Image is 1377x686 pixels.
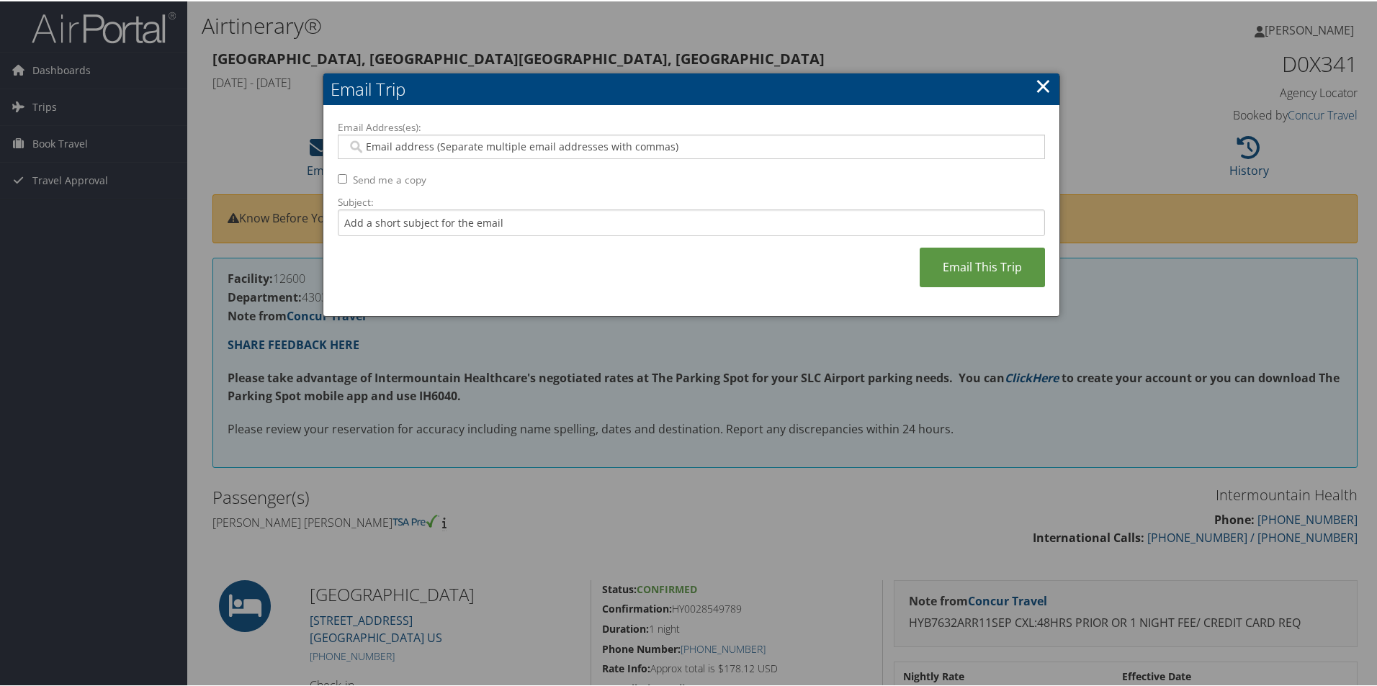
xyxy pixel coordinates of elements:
[347,138,1035,153] input: Email address (Separate multiple email addresses with commas)
[338,208,1045,235] input: Add a short subject for the email
[338,194,1045,208] label: Subject:
[1035,70,1051,99] a: ×
[323,72,1059,104] h2: Email Trip
[920,246,1045,286] a: Email This Trip
[338,119,1045,133] label: Email Address(es):
[353,171,426,186] label: Send me a copy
